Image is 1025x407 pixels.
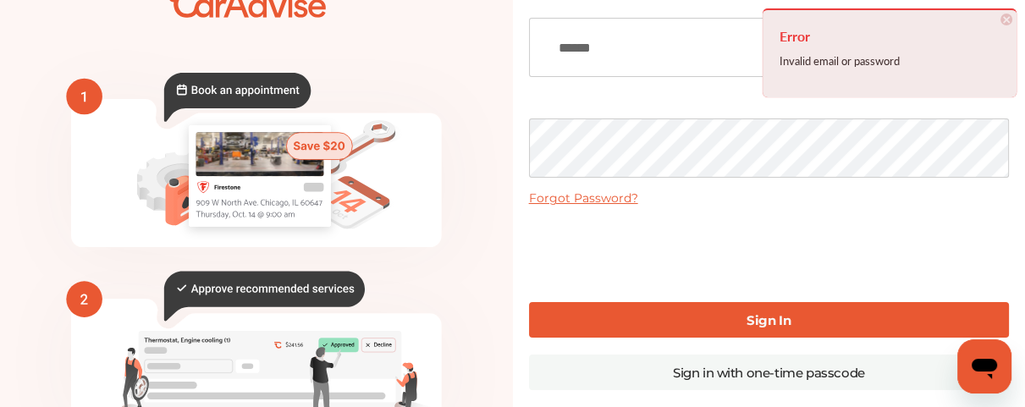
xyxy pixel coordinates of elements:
a: Sign in with one-time passcode [529,355,1009,390]
h4: Error [780,23,1000,50]
b: Sign In [747,312,791,328]
span: × [1000,14,1012,25]
div: Invalid email or password [780,50,1000,72]
iframe: reCAPTCHA [640,219,897,285]
a: Sign In [529,302,1009,338]
iframe: Button to launch messaging window [957,339,1011,393]
a: Forgot Password? [529,190,638,206]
